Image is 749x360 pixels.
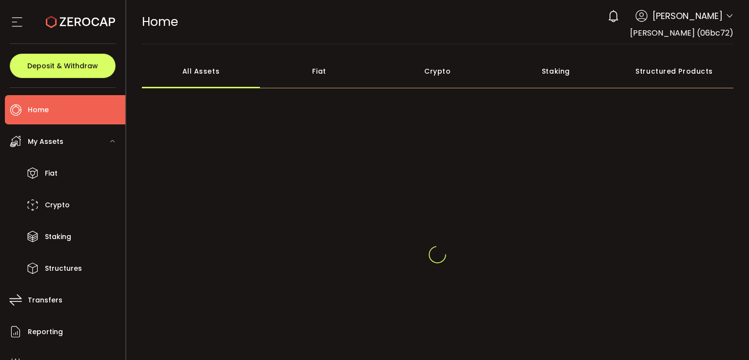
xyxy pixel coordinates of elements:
span: Structures [45,261,82,276]
span: Staking [45,230,71,244]
span: Home [28,103,49,117]
span: My Assets [28,135,63,149]
div: All Assets [142,54,260,88]
span: Transfers [28,293,62,307]
span: [PERSON_NAME] [652,9,723,22]
span: Home [142,13,178,30]
div: Crypto [378,54,497,88]
div: Structured Products [615,54,733,88]
div: Fiat [260,54,378,88]
button: Deposit & Withdraw [10,54,116,78]
div: Staking [497,54,615,88]
span: Crypto [45,198,70,212]
span: Deposit & Withdraw [27,62,98,69]
span: Reporting [28,325,63,339]
span: [PERSON_NAME] (06bc72) [630,27,733,39]
span: Fiat [45,166,58,180]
